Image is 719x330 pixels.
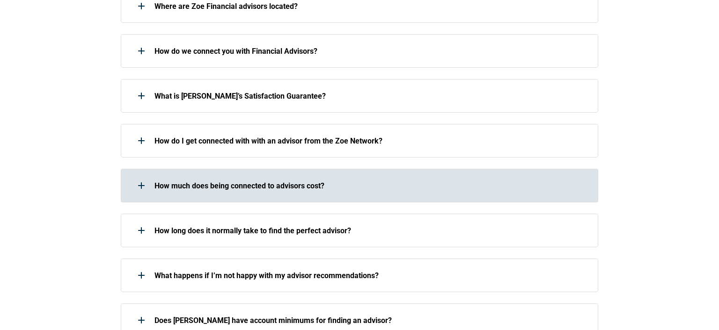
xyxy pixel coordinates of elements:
p: Does [PERSON_NAME] have account minimums for finding an advisor? [154,316,586,325]
p: What is [PERSON_NAME]’s Satisfaction Guarantee? [154,92,586,100]
p: What happens if I’m not happy with my advisor recommendations? [154,271,586,280]
p: Where are Zoe Financial advisors located? [154,2,586,11]
p: How much does being connected to advisors cost? [154,181,586,190]
p: How long does it normally take to find the perfect advisor? [154,226,586,235]
p: How do I get connected with with an advisor from the Zoe Network? [154,136,586,145]
p: How do we connect you with Financial Advisors? [154,47,586,56]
